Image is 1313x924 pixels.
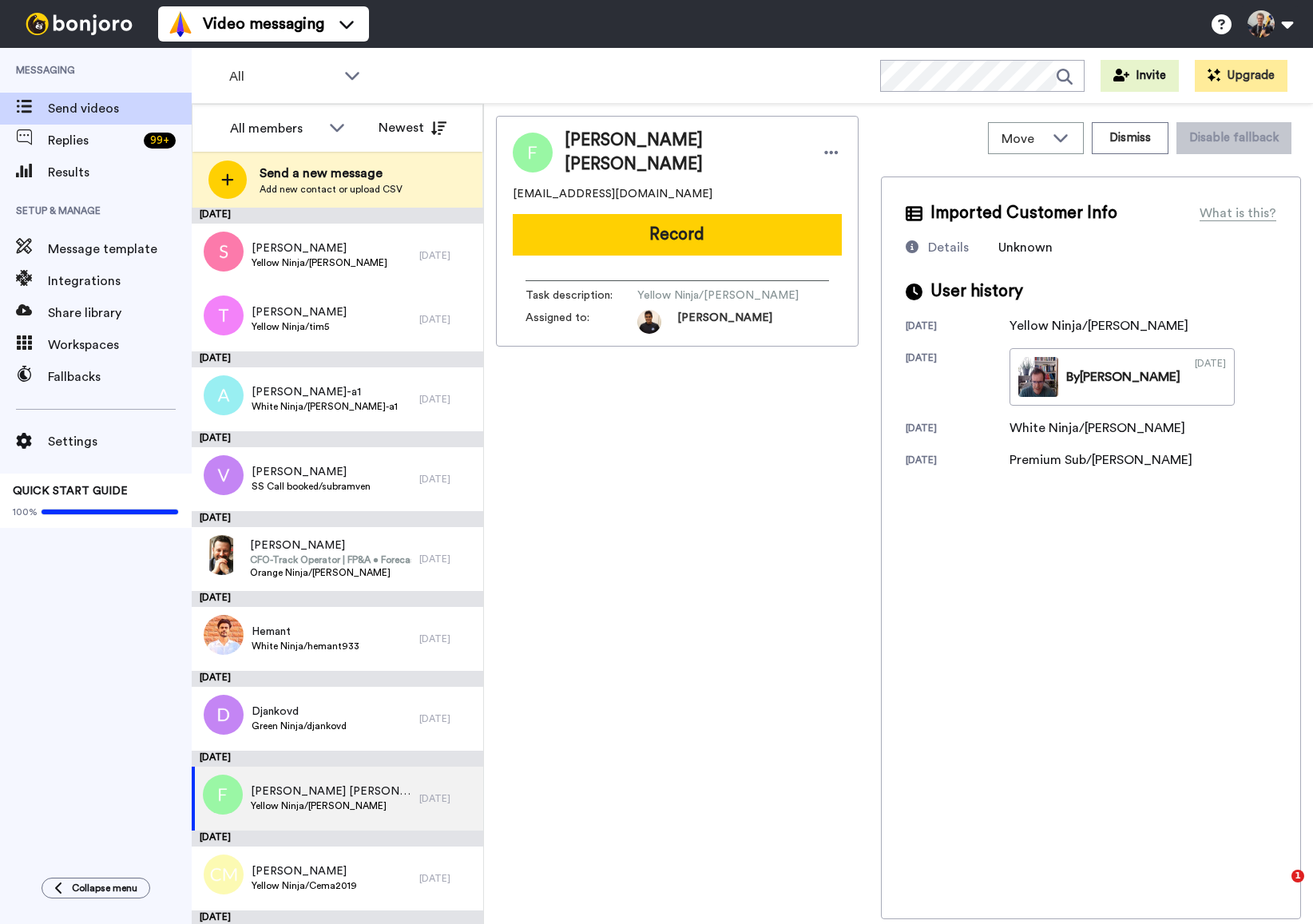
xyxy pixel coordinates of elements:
img: v.png [204,455,244,495]
span: Djankovd [252,704,347,720]
span: Replies [48,131,137,150]
img: f.png [203,775,243,815]
span: [PERSON_NAME] [250,537,411,553]
div: [DATE] [1195,357,1226,397]
span: Imported Customer Info [930,201,1117,225]
div: [DATE] [192,751,483,767]
img: d.png [204,695,244,735]
span: [PERSON_NAME] [252,240,387,256]
span: [PERSON_NAME] [252,863,357,879]
div: [DATE] [192,351,483,367]
img: 2019e601-4e78-48ee-9081-925b2d60e77d.jpg [202,535,242,575]
a: By[PERSON_NAME][DATE] [1010,348,1235,406]
span: Yellow Ninja/[PERSON_NAME] [251,799,411,812]
span: Green Ninja/djankovd [252,720,347,732]
span: Send videos [48,99,192,118]
span: [EMAIL_ADDRESS][DOMAIN_NAME] [513,186,712,202]
span: Results [48,163,192,182]
span: Task description : [526,288,637,303]
span: 100% [13,506,38,518]
img: a.png [204,375,244,415]
span: Send a new message [260,164,403,183]
div: [DATE] [419,633,475,645]
div: What is this? [1200,204,1276,223]
div: [DATE] [419,473,475,486]
span: Workspaces [48,335,192,355]
div: [DATE] [192,208,483,224]
span: Orange Ninja/[PERSON_NAME] [250,566,411,579]
button: Newest [367,112,458,144]
div: [DATE] [419,393,475,406]
div: [DATE] [419,249,475,262]
span: Yellow Ninja/[PERSON_NAME] [637,288,799,303]
div: [DATE] [192,511,483,527]
span: Video messaging [203,13,324,35]
span: 1 [1291,870,1304,882]
span: White Ninja/hemant933 [252,640,359,652]
span: Collapse menu [72,882,137,894]
span: Fallbacks [48,367,192,387]
span: [PERSON_NAME] [PERSON_NAME] [565,129,805,176]
span: Move [1002,129,1045,149]
img: 0c037276-11c8-4005-a84d-1b0a694f3677-1549674855.jpg [637,310,661,334]
button: Dismiss [1092,122,1168,154]
div: All members [230,119,321,138]
div: Details [928,238,969,257]
div: [DATE] [192,431,483,447]
img: Image of Farrell Eldrian Wu [513,133,553,173]
div: [DATE] [419,553,475,565]
span: [PERSON_NAME] [PERSON_NAME] [251,783,411,799]
img: t.png [204,295,244,335]
span: Message template [48,240,192,259]
img: b3979e08-0393-4b60-9947-1b834db48006-thumb.jpg [1018,357,1058,397]
span: Yellow Ninja/tim5 [252,320,347,333]
span: QUICK START GUIDE [13,486,128,497]
span: Share library [48,303,192,323]
span: User history [930,280,1023,303]
button: Upgrade [1195,60,1287,92]
img: 2553a30f-1263-4104-b115-f92e9ea69fb2.jpg [204,615,244,655]
span: Unknown [998,241,1053,254]
span: White Ninja/[PERSON_NAME]-a1 [252,400,398,413]
div: [DATE] [419,792,475,805]
div: [DATE] [419,313,475,326]
span: [PERSON_NAME] [677,310,772,334]
div: [DATE] [906,319,1010,335]
button: Record [513,214,842,256]
span: Settings [48,432,192,451]
span: Yellow Ninja/Cema2019 [252,879,357,892]
button: Disable fallback [1176,122,1291,154]
button: Collapse menu [42,878,150,898]
span: CFO-Track Operator | FP&A • Forecasting • Inventory [250,553,411,566]
button: Invite [1101,60,1179,92]
img: bj-logo-header-white.svg [19,13,139,35]
img: vm-color.svg [168,11,193,37]
div: [DATE] [192,831,483,847]
div: [DATE] [192,671,483,687]
span: [PERSON_NAME] [252,464,371,480]
div: [DATE] [906,351,1010,406]
div: [DATE] [906,454,1010,470]
iframe: Intercom live chat [1259,870,1297,908]
img: s.png [204,232,244,272]
div: [DATE] [906,422,1010,438]
div: [DATE] [192,591,483,607]
div: [DATE] [419,712,475,725]
div: White Ninja/[PERSON_NAME] [1010,418,1185,438]
div: Yellow Ninja/[PERSON_NAME] [1010,316,1188,335]
span: Assigned to: [526,310,637,334]
span: SS Call booked/subramven [252,480,371,493]
span: Yellow Ninja/[PERSON_NAME] [252,256,387,269]
span: All [229,67,336,86]
span: [PERSON_NAME]-a1 [252,384,398,400]
span: Add new contact or upload CSV [260,183,403,196]
div: By [PERSON_NAME] [1066,367,1180,387]
span: Integrations [48,272,192,291]
div: 99 + [144,133,176,149]
div: [DATE] [419,872,475,885]
img: cm.png [204,855,244,894]
span: [PERSON_NAME] [252,304,347,320]
div: Premium Sub/[PERSON_NAME] [1010,450,1192,470]
span: Hemant [252,624,359,640]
